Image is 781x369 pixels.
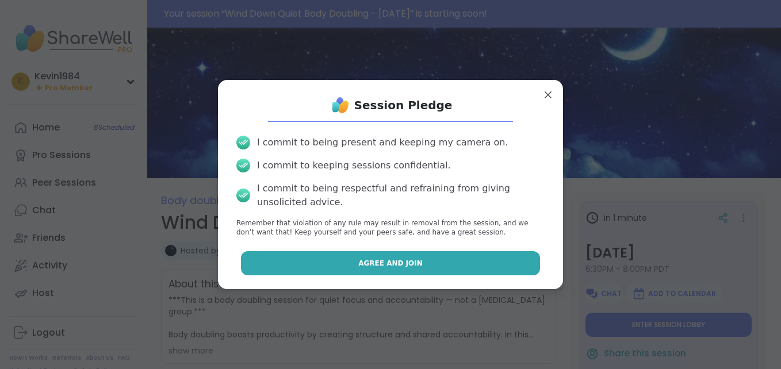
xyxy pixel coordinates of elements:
div: I commit to being respectful and refraining from giving unsolicited advice. [257,182,545,209]
button: Agree and Join [241,251,541,275]
span: Agree and Join [358,258,423,268]
img: ShareWell Logo [329,94,352,117]
div: I commit to being present and keeping my camera on. [257,136,508,149]
h1: Session Pledge [354,97,453,113]
p: Remember that violation of any rule may result in removal from the session, and we don’t want tha... [236,218,545,238]
div: I commit to keeping sessions confidential. [257,159,451,172]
